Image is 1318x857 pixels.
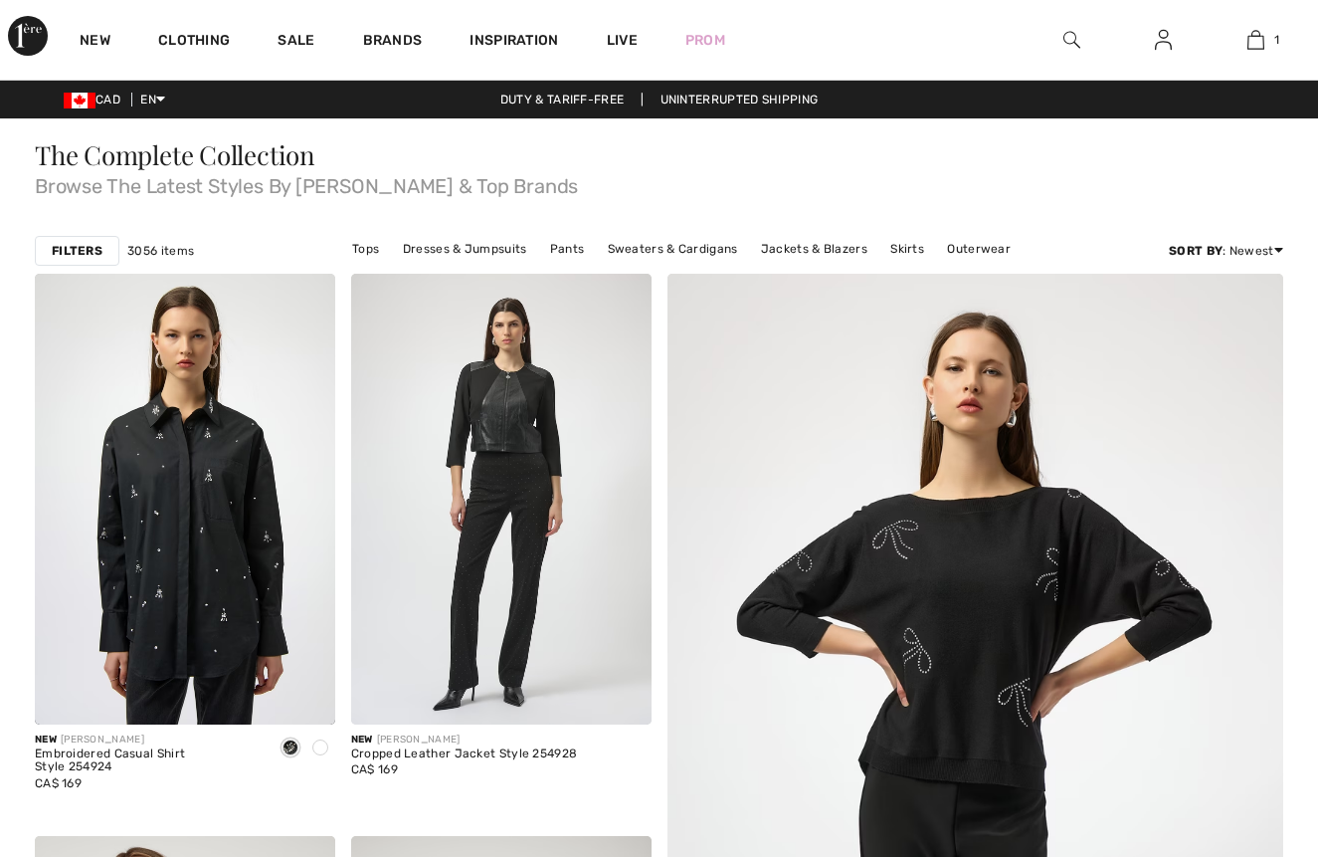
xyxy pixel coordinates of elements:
[35,734,57,746] span: New
[1169,244,1223,258] strong: Sort By
[1063,28,1080,52] img: search the website
[35,733,260,748] div: [PERSON_NAME]
[607,30,638,51] a: Live
[351,733,578,748] div: [PERSON_NAME]
[158,32,230,53] a: Clothing
[1155,28,1172,52] img: My Info
[35,274,335,725] img: Embroidered Casual Shirt Style 254924. Black
[351,762,398,776] span: CA$ 169
[127,242,194,260] span: 3056 items
[140,93,165,107] span: EN
[80,32,110,53] a: New
[351,734,373,746] span: New
[1139,28,1188,53] a: Sign In
[751,236,877,262] a: Jackets & Blazers
[1247,28,1264,52] img: My Bag
[52,242,102,260] strong: Filters
[598,236,748,262] a: Sweaters & Cardigans
[278,32,314,53] a: Sale
[64,93,128,107] span: CAD
[35,137,315,172] span: The Complete Collection
[937,236,1021,262] a: Outerwear
[8,16,48,56] img: 1ère Avenue
[880,236,934,262] a: Skirts
[540,236,595,262] a: Pants
[1274,31,1279,49] span: 1
[35,776,82,790] span: CA$ 169
[351,274,652,725] img: Cropped Leather Jacket Style 254928. Black
[35,748,260,775] div: Embroidered Casual Shirt Style 254924
[470,32,558,53] span: Inspiration
[64,93,95,108] img: Canadian Dollar
[305,733,335,765] div: White
[351,748,578,761] div: Cropped Leather Jacket Style 254928
[35,168,1283,196] span: Browse The Latest Styles By [PERSON_NAME] & Top Brands
[685,30,725,51] a: Prom
[393,236,537,262] a: Dresses & Jumpsuits
[1169,242,1283,260] div: : Newest
[276,733,305,765] div: Black
[1211,28,1301,52] a: 1
[342,236,389,262] a: Tops
[363,32,423,53] a: Brands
